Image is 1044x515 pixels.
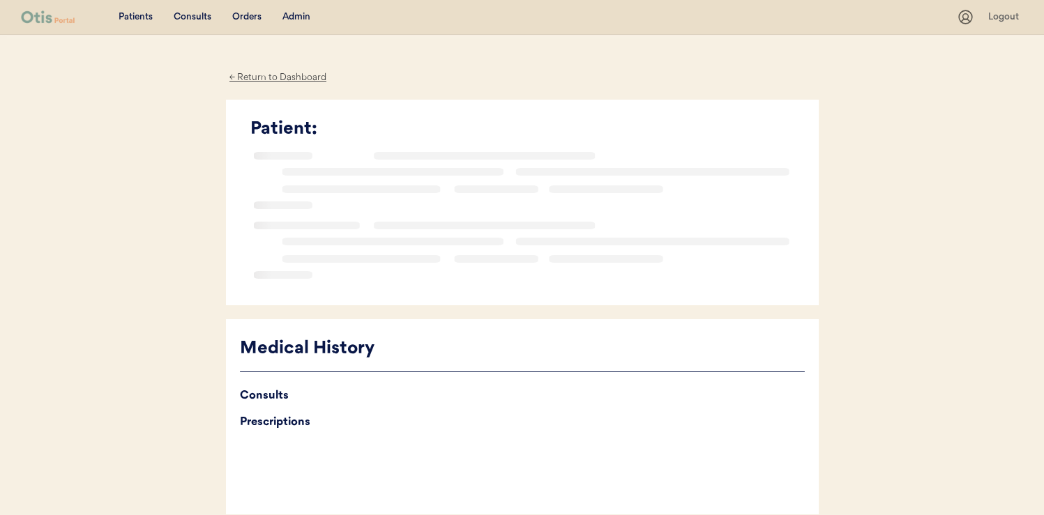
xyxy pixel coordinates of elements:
[240,336,805,362] div: Medical History
[226,70,331,86] div: ← Return to Dashboard
[250,116,805,143] div: Patient:
[240,413,805,432] div: Prescriptions
[282,10,310,24] div: Admin
[174,10,211,24] div: Consults
[119,10,153,24] div: Patients
[240,386,805,406] div: Consults
[988,10,1023,24] div: Logout
[232,10,262,24] div: Orders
